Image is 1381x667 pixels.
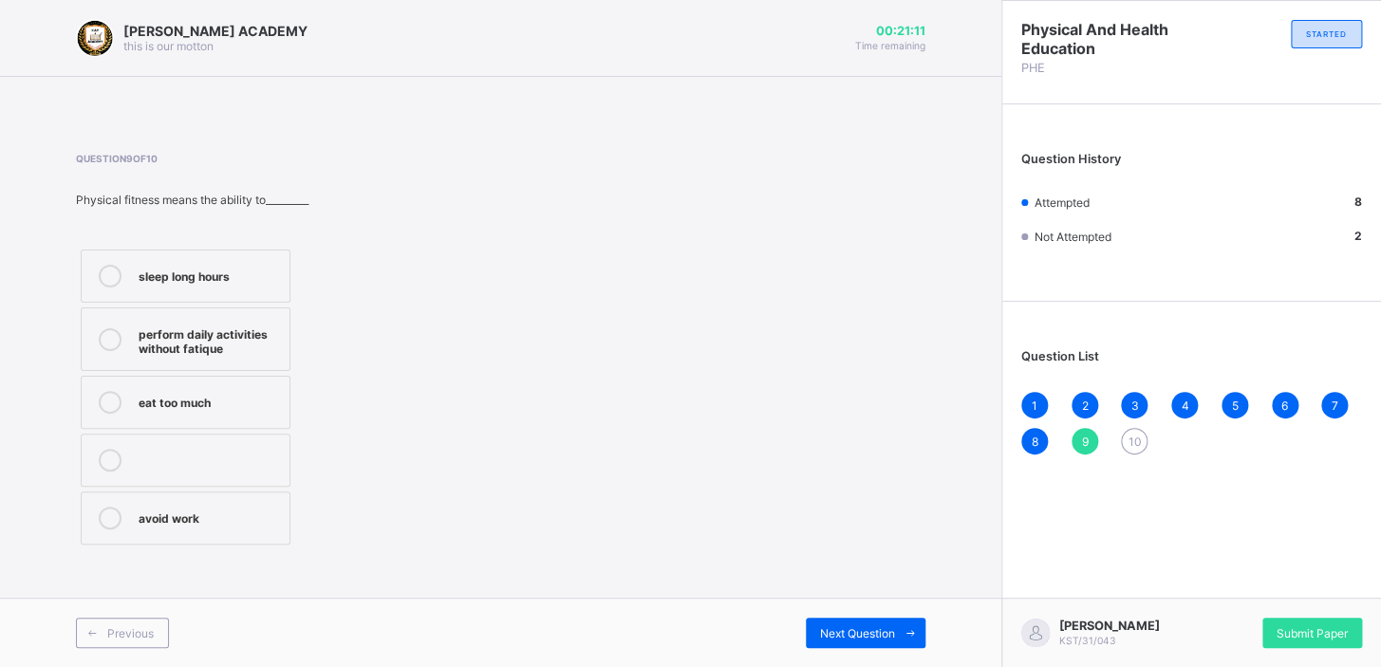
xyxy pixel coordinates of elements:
[855,24,925,38] span: 00:21:11
[1231,398,1238,413] span: 5
[1281,398,1288,413] span: 6
[1059,635,1116,646] span: KST/31/043
[1034,230,1110,244] span: Not Attempted
[123,23,308,39] span: [PERSON_NAME] ACADEMY
[123,39,214,53] span: this is our motton
[1277,626,1348,640] span: Submit Paper
[1306,29,1347,39] span: STARTED
[76,153,441,164] span: Question 9 of 10
[1354,229,1362,243] b: 2
[139,507,280,526] div: avoid work
[1081,435,1088,449] span: 9
[820,626,895,640] span: Next Question
[139,391,280,410] div: eat too much
[1021,61,1192,75] span: PHE
[1128,435,1141,449] span: 10
[1081,398,1088,413] span: 2
[1354,195,1362,209] b: 8
[1032,435,1038,449] span: 8
[139,323,280,356] div: perform daily activities without fatique
[76,193,441,207] div: Physical fitness means the ability to_________
[1034,195,1089,210] span: Attempted
[1130,398,1138,413] span: 3
[1021,349,1099,363] span: Question List
[107,626,154,640] span: Previous
[1332,398,1338,413] span: 7
[1021,20,1192,58] span: Physical And Health Education
[1181,398,1188,413] span: 4
[855,40,925,51] span: Time remaining
[1032,398,1037,413] span: 1
[1059,619,1160,633] span: [PERSON_NAME]
[1021,152,1121,166] span: Question History
[139,265,280,284] div: sleep long hours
